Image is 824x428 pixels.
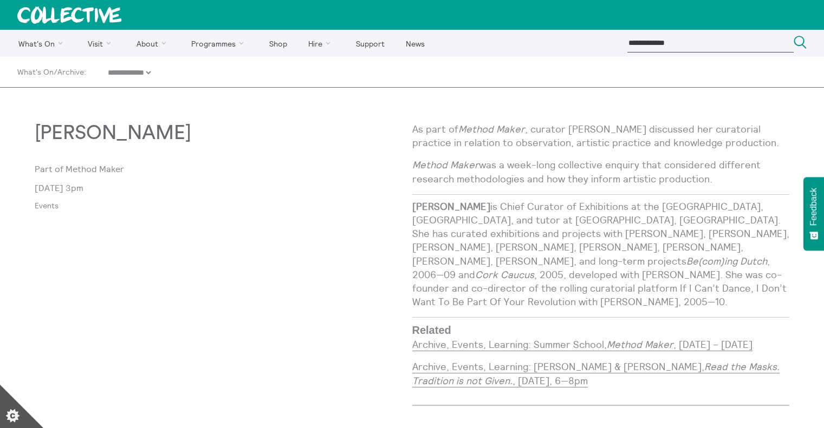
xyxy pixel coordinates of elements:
a: Shop [259,30,296,57]
em: Cork Caucus [475,268,534,281]
em: Method Maker [607,338,673,351]
strong: [PERSON_NAME] [412,200,490,213]
em: Read the Masks. Tradition is not Given. [412,360,780,386]
a: What's On [17,68,54,76]
p: [DATE] 3pm [35,183,412,193]
em: Be(com)ing Dutch [686,255,767,267]
a: Visit [79,30,125,57]
a: About [127,30,180,57]
a: Programmes [182,30,258,57]
p: is Chief Curator of Exhibitions at the [GEOGRAPHIC_DATA], [GEOGRAPHIC_DATA], and tutor at [GEOGRA... [412,200,790,309]
h3: [PERSON_NAME] [35,122,299,144]
a: Hire [299,30,345,57]
h3: Related [412,322,737,338]
a: Archive, Events, Learning: [PERSON_NAME] & [PERSON_NAME],Read the Masks. Tradition is not Given.,... [412,360,780,387]
span: Feedback [809,188,819,226]
p: was a week-long collective enquiry that considered different research methodologies and how they ... [412,158,790,185]
a: Archive, Events, Learning: Summer School,Method Maker, [DATE] – [DATE] [412,338,752,351]
a: Support [346,30,394,57]
p: Part of Method Maker [35,164,412,174]
button: Feedback - Show survey [803,177,824,251]
a: Events [35,201,395,210]
p: As part of , curator [PERSON_NAME] discussed her curatorial practice in relation to observation, ... [412,122,790,149]
em: Method Maker [458,123,525,135]
a: News [396,30,434,57]
em: Method Maker [412,159,479,171]
a: What's On [9,30,76,57]
a: Archive: [57,68,86,76]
